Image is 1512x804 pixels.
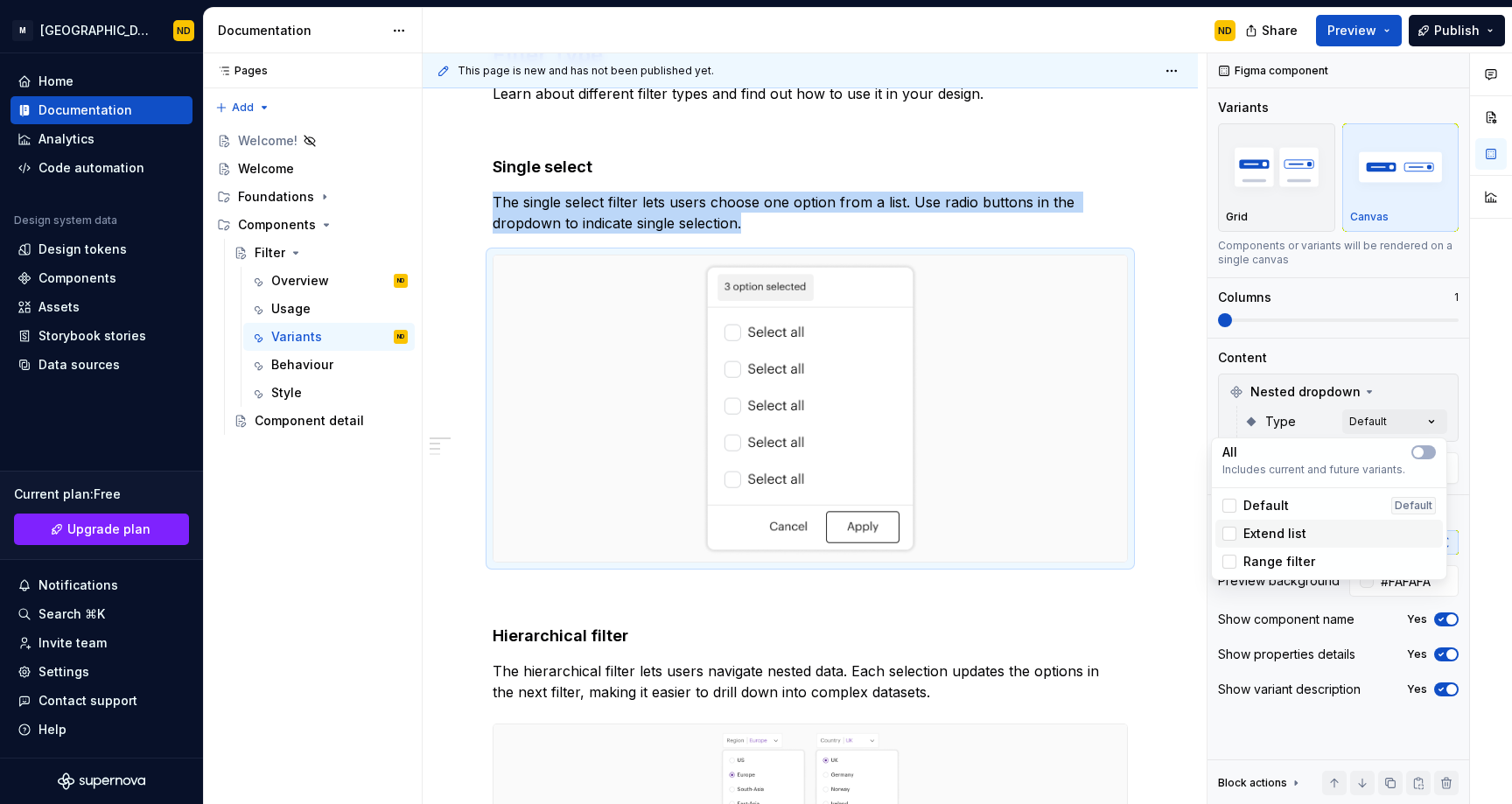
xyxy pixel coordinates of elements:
span: Includes current and future variants. [1222,463,1436,477]
div: Default [1222,497,1289,514]
span: Range filter [1243,553,1315,570]
div: Extend list [1222,525,1306,542]
span: Default [1243,497,1289,514]
span: Extend list [1243,525,1306,542]
div: Default [1391,497,1436,514]
p: All [1222,444,1237,461]
div: Range filter [1222,553,1315,570]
